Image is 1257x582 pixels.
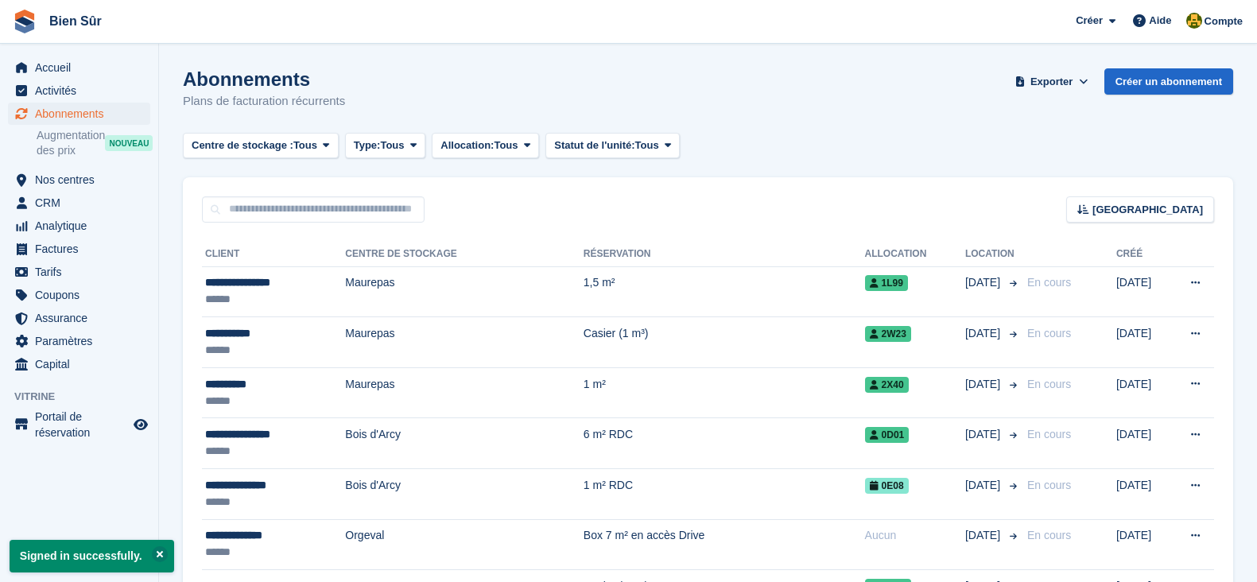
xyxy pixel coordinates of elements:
span: En cours [1027,378,1071,390]
a: menu [8,284,150,306]
span: Coupons [35,284,130,306]
span: [GEOGRAPHIC_DATA] [1092,202,1203,218]
td: 1 m² [584,367,865,418]
span: Allocation: [440,138,494,153]
td: [DATE] [1116,367,1166,418]
a: menu [8,330,150,352]
td: [DATE] [1116,519,1166,570]
span: Factures [35,238,130,260]
a: menu [8,192,150,214]
span: Accueil [35,56,130,79]
th: Centre de stockage [345,242,584,267]
span: Tarifs [35,261,130,283]
div: NOUVEAU [105,135,153,151]
span: [DATE] [965,477,1003,494]
span: [DATE] [965,426,1003,443]
span: [DATE] [965,274,1003,291]
span: En cours [1027,327,1071,339]
a: Bien Sûr [43,8,108,34]
span: [DATE] [965,376,1003,393]
button: Exporter [1012,68,1092,95]
a: menu [8,215,150,237]
th: Location [965,242,1021,267]
a: menu [8,353,150,375]
span: Tous [293,138,317,153]
td: 6 m² RDC [584,418,865,469]
td: [DATE] [1116,469,1166,520]
button: Centre de stockage : Tous [183,133,339,159]
a: menu [8,103,150,125]
td: 1 m² RDC [584,469,865,520]
a: menu [8,409,150,440]
span: 2X40 [865,377,909,393]
span: Analytique [35,215,130,237]
span: [DATE] [965,527,1003,544]
td: [DATE] [1116,266,1166,317]
td: Maurepas [345,266,584,317]
a: menu [8,238,150,260]
a: Augmentation des prix NOUVEAU [37,127,150,159]
span: Augmentation des prix [37,128,105,158]
p: Plans de facturation récurrents [183,92,345,111]
span: Centre de stockage : [192,138,293,153]
span: Abonnements [35,103,130,125]
td: [DATE] [1116,317,1166,368]
td: Box 7 m² en accès Drive [584,519,865,570]
a: menu [8,169,150,191]
span: 1L99 [865,275,908,291]
td: Maurepas [345,367,584,418]
td: 1,5 m² [584,266,865,317]
span: Tous [635,138,659,153]
button: Statut de l'unité: Tous [545,133,680,159]
a: Créer un abonnement [1104,68,1233,95]
a: menu [8,307,150,329]
span: Capital [35,353,130,375]
span: Compte [1205,14,1243,29]
span: En cours [1027,276,1071,289]
span: CRM [35,192,130,214]
span: 0E08 [865,478,909,494]
p: Signed in successfully. [10,540,174,572]
button: Allocation: Tous [432,133,539,159]
td: Maurepas [345,317,584,368]
span: Paramètres [35,330,130,352]
span: 0D01 [865,427,910,443]
span: Nos centres [35,169,130,191]
th: Créé [1116,242,1166,267]
td: Orgeval [345,519,584,570]
span: Aide [1149,13,1171,29]
td: Bois d'Arcy [345,469,584,520]
span: Statut de l'unité: [554,138,634,153]
span: Type: [354,138,381,153]
div: Aucun [865,527,965,544]
img: Fatima Kelaaoui [1186,13,1202,29]
a: Boutique d'aperçu [131,415,150,434]
a: menu [8,80,150,102]
span: Portail de réservation [35,409,130,440]
span: Tous [494,138,518,153]
span: Vitrine [14,389,158,405]
span: En cours [1027,529,1071,541]
span: En cours [1027,479,1071,491]
td: Casier (1 m³) [584,317,865,368]
th: Client [202,242,345,267]
span: Activités [35,80,130,102]
span: Exporter [1030,74,1073,90]
span: Créer [1076,13,1103,29]
th: Réservation [584,242,865,267]
span: 2W23 [865,326,911,342]
h1: Abonnements [183,68,345,90]
span: En cours [1027,428,1071,440]
td: Bois d'Arcy [345,418,584,469]
th: Allocation [865,242,965,267]
span: [DATE] [965,325,1003,342]
td: [DATE] [1116,418,1166,469]
a: menu [8,261,150,283]
span: Tous [380,138,404,153]
span: Assurance [35,307,130,329]
button: Type: Tous [345,133,426,159]
img: stora-icon-8386f47178a22dfd0bd8f6a31ec36ba5ce8667c1dd55bd0f319d3a0aa187defe.svg [13,10,37,33]
a: menu [8,56,150,79]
